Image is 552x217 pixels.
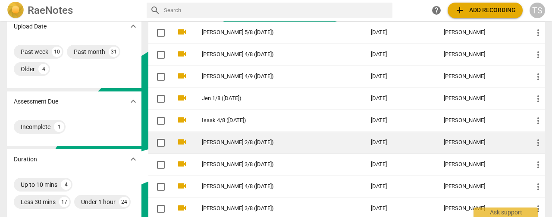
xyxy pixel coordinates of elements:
a: [PERSON_NAME] 2/8 ([DATE]) [202,139,340,146]
span: Add recording [455,5,516,16]
div: [PERSON_NAME] [444,117,519,124]
a: [PERSON_NAME] 4/8 ([DATE]) [202,51,340,58]
span: videocam [177,93,187,103]
button: Show more [127,153,140,166]
div: Older [21,65,35,73]
span: videocam [177,49,187,59]
td: [DATE] [364,132,436,154]
div: Past month [74,47,105,56]
div: [PERSON_NAME] [444,29,519,36]
span: videocam [177,159,187,169]
a: [PERSON_NAME] 3/8 ([DATE]) [202,161,340,168]
span: more_vert [533,182,543,192]
div: 1 [54,122,64,132]
h2: RaeNotes [28,4,73,16]
div: 24 [119,197,129,207]
div: Past week [21,47,48,56]
td: [DATE] [364,110,436,132]
div: 4 [38,64,49,74]
div: 31 [109,47,119,57]
p: Upload Date [14,22,47,31]
span: expand_more [128,96,138,107]
div: [PERSON_NAME] [444,95,519,102]
button: Show more [127,95,140,108]
td: [DATE] [364,88,436,110]
button: TS [530,3,545,18]
div: Under 1 hour [81,198,116,206]
div: Less 30 mins [21,198,56,206]
div: [PERSON_NAME] [444,183,519,190]
span: videocam [177,115,187,125]
span: expand_more [128,154,138,164]
span: videocam [177,27,187,37]
div: [PERSON_NAME] [444,161,519,168]
span: more_vert [533,138,543,148]
a: Help [429,3,444,18]
span: search [150,5,160,16]
a: [PERSON_NAME] 4/9 ([DATE]) [202,73,340,80]
div: Incomplete [21,123,50,131]
span: videocam [177,71,187,81]
input: Search [164,3,389,17]
p: Assessment Due [14,97,58,106]
img: Logo [7,2,24,19]
td: [DATE] [364,22,436,44]
td: [DATE] [364,154,436,176]
div: [PERSON_NAME] [444,205,519,212]
span: more_vert [533,50,543,60]
td: [DATE] [364,176,436,198]
div: 17 [59,197,69,207]
div: 10 [52,47,62,57]
span: more_vert [533,94,543,104]
td: [DATE] [364,44,436,66]
td: [DATE] [364,66,436,88]
span: add [455,5,465,16]
span: videocam [177,137,187,147]
button: Upload [448,3,523,18]
div: Ask support [474,208,538,217]
div: [PERSON_NAME] [444,139,519,146]
a: [PERSON_NAME] 5/8 ([DATE]) [202,29,340,36]
span: more_vert [533,204,543,214]
div: [PERSON_NAME] [444,51,519,58]
a: Isaak 4/8 ([DATE]) [202,117,340,124]
a: [PERSON_NAME] 3/8 ([DATE]) [202,205,340,212]
span: more_vert [533,28,543,38]
div: 4 [61,179,71,190]
span: more_vert [533,160,543,170]
span: more_vert [533,116,543,126]
span: videocam [177,181,187,191]
p: Duration [14,155,37,164]
span: videocam [177,203,187,213]
div: [PERSON_NAME] [444,73,519,80]
span: help [431,5,442,16]
span: expand_more [128,21,138,31]
div: Up to 10 mins [21,180,57,189]
a: [PERSON_NAME] 4/8 ([DATE]) [202,183,340,190]
a: LogoRaeNotes [7,2,140,19]
span: more_vert [533,72,543,82]
button: Show more [127,20,140,33]
a: Jen 1/8 ([DATE]) [202,95,340,102]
